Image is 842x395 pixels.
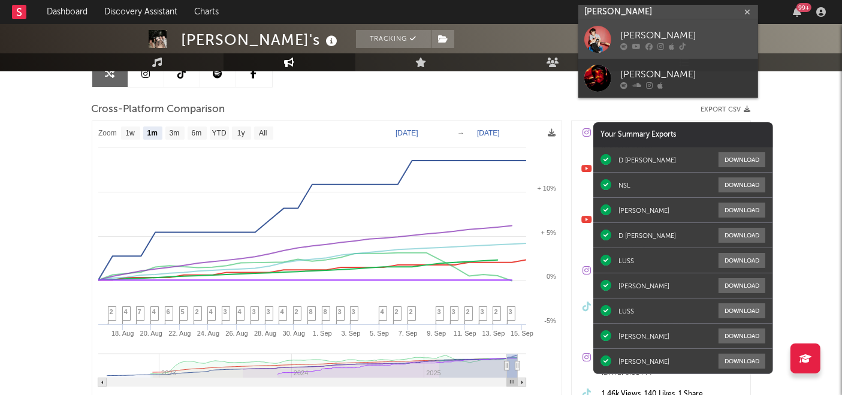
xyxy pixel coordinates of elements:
[295,308,298,315] span: 2
[793,7,801,17] button: 99+
[98,129,117,138] text: Zoom
[719,203,765,218] button: Download
[620,68,752,82] div: [PERSON_NAME]
[209,308,213,315] span: 4
[110,308,113,315] span: 2
[466,308,470,315] span: 2
[395,308,399,315] span: 2
[238,308,242,315] span: 4
[280,308,284,315] span: 4
[92,102,225,117] span: Cross-Platform Comparison
[356,30,431,48] button: Tracking
[191,129,201,138] text: 6m
[541,229,556,236] text: + 5%
[719,303,765,318] button: Download
[169,129,179,138] text: 3m
[618,307,634,315] div: LUSS
[547,273,556,280] text: 0%
[370,330,389,337] text: 5. Sep
[618,181,630,189] div: NSL
[197,330,219,337] text: 24. Aug
[437,308,441,315] span: 3
[309,308,313,315] span: 8
[511,330,533,337] text: 15. Sep
[618,231,676,240] div: D [PERSON_NAME]
[352,308,355,315] span: 3
[477,129,500,137] text: [DATE]
[111,330,133,337] text: 18. Aug
[618,156,676,164] div: D [PERSON_NAME]
[719,228,765,243] button: Download
[341,330,360,337] text: 3. Sep
[168,330,191,337] text: 22. Aug
[719,354,765,369] button: Download
[252,308,256,315] span: 3
[253,330,276,337] text: 28. Aug
[509,308,512,315] span: 3
[259,129,267,138] text: All
[719,253,765,268] button: Download
[125,129,135,138] text: 1w
[396,129,418,137] text: [DATE]
[544,317,556,324] text: -5%
[237,129,245,138] text: 1y
[138,308,141,315] span: 7
[427,330,446,337] text: 9. Sep
[212,129,226,138] text: YTD
[618,282,669,290] div: [PERSON_NAME]
[796,3,811,12] div: 99 +
[182,30,341,50] div: [PERSON_NAME]'s
[282,330,304,337] text: 30. Aug
[409,308,413,315] span: 2
[140,330,162,337] text: 20. Aug
[452,308,455,315] span: 3
[578,20,758,59] a: [PERSON_NAME]
[453,330,476,337] text: 11. Sep
[719,278,765,293] button: Download
[719,328,765,343] button: Download
[224,308,227,315] span: 3
[618,357,669,366] div: [PERSON_NAME]
[719,177,765,192] button: Download
[338,308,342,315] span: 3
[267,308,270,315] span: 3
[494,308,498,315] span: 2
[457,129,464,137] text: →
[618,257,634,265] div: LUSS
[195,308,199,315] span: 2
[620,29,752,43] div: [PERSON_NAME]
[593,122,773,147] div: Your Summary Exports
[381,308,384,315] span: 4
[537,185,556,192] text: + 10%
[481,308,484,315] span: 3
[482,330,505,337] text: 13. Sep
[167,308,170,315] span: 6
[181,308,185,315] span: 5
[618,332,669,340] div: [PERSON_NAME]
[147,129,157,138] text: 1m
[578,59,758,98] a: [PERSON_NAME]
[124,308,128,315] span: 4
[312,330,331,337] text: 1. Sep
[398,330,417,337] text: 7. Sep
[225,330,248,337] text: 26. Aug
[324,308,327,315] span: 8
[618,206,669,215] div: [PERSON_NAME]
[152,308,156,315] span: 4
[719,152,765,167] button: Download
[701,106,751,113] button: Export CSV
[578,5,758,20] input: Search for artists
